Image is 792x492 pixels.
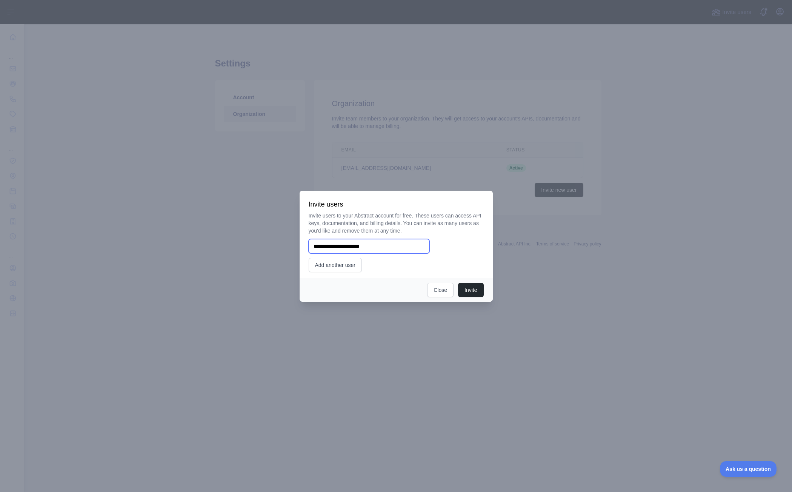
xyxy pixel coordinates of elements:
[427,283,454,297] button: Close
[720,461,777,477] iframe: Toggle Customer Support
[309,200,484,209] h3: Invite users
[309,212,484,234] p: Invite users to your Abstract account for free. These users can access API keys, documentation, a...
[458,283,483,297] button: Invite
[309,258,362,272] button: Add another user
